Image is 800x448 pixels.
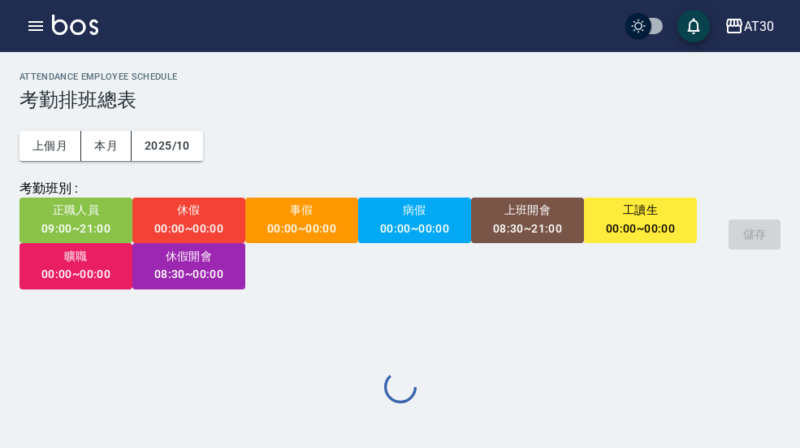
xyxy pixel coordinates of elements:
button: 正職人員09:00~21:00 [19,198,132,244]
span: 病假 [365,200,465,220]
span: 工讀生 [590,200,690,220]
button: 上班開會08:30~21:00 [471,198,584,244]
button: 曠職00:00~00:00 [19,243,132,289]
span: 上班開會 [478,200,577,220]
div: 考勤班別 : [19,181,700,198]
span: 正職人員 [26,200,126,220]
h2: ATTENDANCE EMPLOYEE SCHEDULE [19,72,781,82]
div: 00:00~00:00 [590,219,690,239]
span: 休假 [139,200,239,220]
button: 休假00:00~00:00 [132,198,245,244]
img: Logo [52,15,98,35]
div: 08:30~00:00 [139,264,239,285]
button: save [677,10,710,42]
span: 事假 [252,200,352,220]
div: 08:30~21:00 [478,219,577,239]
span: 曠職 [26,246,126,267]
button: 休假開會08:30~00:00 [132,243,245,289]
button: 工讀生00:00~00:00 [584,198,697,244]
div: 09:00~21:00 [26,219,126,239]
div: 00:00~00:00 [365,219,465,239]
div: 00:00~00:00 [139,219,239,239]
div: 00:00~00:00 [252,219,352,239]
button: 事假00:00~00:00 [245,198,358,244]
button: 上個月 [19,131,81,161]
div: AT30 [744,16,774,37]
h3: 考勤排班總表 [19,89,781,111]
button: 本月 [81,131,132,161]
button: AT30 [718,10,781,43]
button: 病假00:00~00:00 [358,198,471,244]
span: 休假開會 [139,246,239,267]
div: 00:00~00:00 [26,264,126,285]
button: 2025/10 [132,131,203,161]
